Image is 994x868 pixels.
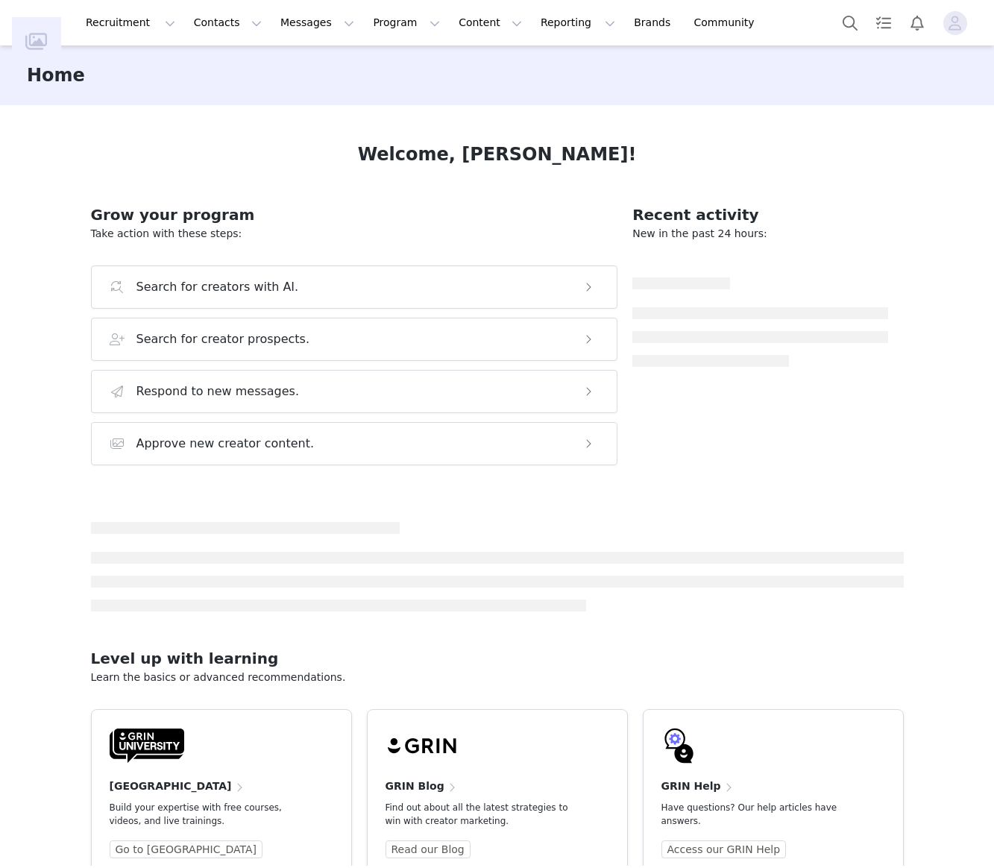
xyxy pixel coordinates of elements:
[358,141,637,168] h1: Welcome, [PERSON_NAME]!
[632,226,888,242] p: New in the past 24 hours:
[948,11,962,35] div: avatar
[364,6,449,40] button: Program
[661,801,861,828] p: Have questions? Our help articles have answers.
[685,6,770,40] a: Community
[136,383,300,400] h3: Respond to new messages.
[91,265,618,309] button: Search for creators with AI.
[91,318,618,361] button: Search for creator prospects.
[91,422,618,465] button: Approve new creator content.
[110,728,184,764] img: GRIN-University-Logo-Black.svg
[77,6,184,40] button: Recruitment
[136,330,310,348] h3: Search for creator prospects.
[136,435,315,453] h3: Approve new creator content.
[661,840,787,858] a: Access our GRIN Help
[91,226,618,242] p: Take action with these steps:
[532,6,624,40] button: Reporting
[625,6,684,40] a: Brands
[110,840,263,858] a: Go to [GEOGRAPHIC_DATA]
[661,728,697,764] img: GRIN-help-icon.svg
[901,6,934,40] button: Notifications
[632,204,888,226] h2: Recent activity
[110,779,232,794] h4: [GEOGRAPHIC_DATA]
[110,801,309,828] p: Build your expertise with free courses, videos, and live trainings.
[27,62,85,89] h3: Home
[934,11,982,35] button: Profile
[661,779,721,794] h4: GRIN Help
[386,801,585,828] p: Find out about all the latest strategies to win with creator marketing.
[91,370,618,413] button: Respond to new messages.
[386,840,471,858] a: Read our Blog
[867,6,900,40] a: Tasks
[386,728,460,764] img: grin-logo-black.svg
[271,6,363,40] button: Messages
[91,647,904,670] h2: Level up with learning
[386,779,444,794] h4: GRIN Blog
[450,6,531,40] button: Content
[136,278,299,296] h3: Search for creators with AI.
[834,6,866,40] button: Search
[91,204,618,226] h2: Grow your program
[91,670,904,685] p: Learn the basics or advanced recommendations.
[185,6,271,40] button: Contacts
